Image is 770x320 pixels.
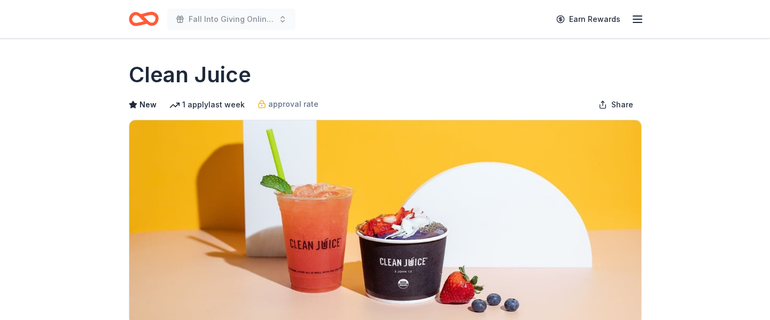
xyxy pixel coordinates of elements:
a: approval rate [258,98,318,111]
span: New [139,98,157,111]
a: Earn Rewards [550,10,627,29]
a: Home [129,6,159,32]
div: 1 apply last week [169,98,245,111]
span: Fall Into Giving Online Auction [189,13,274,26]
span: approval rate [268,98,318,111]
span: Share [611,98,633,111]
button: Share [590,94,642,115]
button: Fall Into Giving Online Auction [167,9,295,30]
h1: Clean Juice [129,60,251,90]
